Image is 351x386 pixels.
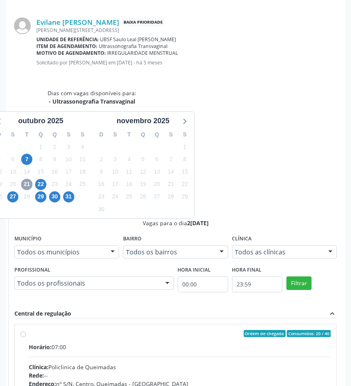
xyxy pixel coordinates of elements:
span: UBSF Saulo Leal [PERSON_NAME] [100,36,176,43]
input: Selecione o horário [178,277,228,293]
a: Evilane [PERSON_NAME] [36,18,119,26]
span: segunda-feira, 20 de outubro de 2025 [7,179,18,190]
span: quarta-feira, 1 de outubro de 2025 [35,142,46,153]
span: sexta-feira, 3 de outubro de 2025 [63,142,74,153]
span: terça-feira, 28 de outubro de 2025 [21,192,32,203]
span: sexta-feira, 17 de outubro de 2025 [63,167,74,178]
span: Consumidos: 20 / 40 [287,330,331,338]
span: segunda-feira, 17 de novembro de 2025 [110,179,121,190]
i: expand_less [328,310,337,318]
span: quinta-feira, 2 de outubro de 2025 [49,142,60,153]
label: Profissional [14,264,50,277]
b: Item de agendamento: [36,43,98,50]
div: S [108,129,122,141]
div: S [164,129,178,141]
button: Filtrar [287,277,312,290]
span: Todos os bairros [126,248,211,256]
span: quinta-feira, 13 de novembro de 2025 [152,167,163,178]
span: Todos as clínicas [235,248,321,256]
span: IRREGULARIDADE MENSTRUAL [108,50,178,57]
span: terça-feira, 21 de outubro de 2025 [21,179,32,190]
span: quarta-feira, 22 de outubro de 2025 [35,179,46,190]
span: segunda-feira, 3 de novembro de 2025 [110,154,121,165]
span: sábado, 29 de novembro de 2025 [179,192,191,203]
div: S [6,129,20,141]
span: segunda-feira, 13 de outubro de 2025 [7,167,18,178]
span: domingo, 30 de novembro de 2025 [96,204,107,215]
label: Hora inicial [178,264,211,277]
div: - Ultrassonografia Transvaginal [48,98,136,106]
span: segunda-feira, 10 de novembro de 2025 [110,167,121,178]
div: S [76,129,90,141]
span: Horário: [29,344,52,351]
div: outubro 2025 [15,116,66,127]
span: 2[DATE] [187,220,209,227]
span: domingo, 9 de novembro de 2025 [96,167,107,178]
span: quinta-feira, 30 de outubro de 2025 [49,192,60,203]
span: domingo, 23 de novembro de 2025 [96,192,107,203]
div: 07:00 [29,343,331,352]
span: quarta-feira, 19 de novembro de 2025 [138,179,149,190]
div: -- [29,372,331,380]
div: Q [48,129,62,141]
b: Unidade de referência: [36,36,99,43]
span: sexta-feira, 10 de outubro de 2025 [63,154,74,165]
div: novembro 2025 [114,116,173,127]
span: segunda-feira, 24 de novembro de 2025 [110,192,121,203]
div: S [62,129,76,141]
span: sábado, 4 de outubro de 2025 [77,142,88,153]
span: quarta-feira, 5 de novembro de 2025 [138,154,149,165]
span: sábado, 8 de novembro de 2025 [179,154,191,165]
span: sexta-feira, 31 de outubro de 2025 [63,192,74,203]
div: Q [150,129,164,141]
span: quinta-feira, 6 de novembro de 2025 [152,154,163,165]
div: [PERSON_NAME][STREET_ADDRESS] [36,27,337,34]
span: sábado, 1 de novembro de 2025 [179,142,191,153]
span: terça-feira, 18 de novembro de 2025 [124,179,135,190]
span: quinta-feira, 9 de outubro de 2025 [49,154,60,165]
span: segunda-feira, 27 de outubro de 2025 [7,192,18,203]
span: quinta-feira, 20 de novembro de 2025 [152,179,163,190]
div: Dias com vagas disponíveis para: [48,89,136,106]
span: domingo, 2 de novembro de 2025 [96,154,107,165]
div: D [94,129,108,141]
div: Central de regulação [14,310,71,318]
span: terça-feira, 4 de novembro de 2025 [124,154,135,165]
span: quarta-feira, 8 de outubro de 2025 [35,154,46,165]
span: sexta-feira, 28 de novembro de 2025 [166,192,177,203]
span: Clínica: [29,364,48,371]
span: Todos os profissionais [17,280,158,288]
p: Solicitado por [PERSON_NAME] em [DATE] - há 5 meses [36,60,337,66]
span: quinta-feira, 23 de outubro de 2025 [49,179,60,190]
span: terça-feira, 25 de novembro de 2025 [124,192,135,203]
span: Ultrassonografia Transvaginal [99,43,168,50]
div: Q [34,129,48,141]
div: Policlinica de Queimadas [29,363,331,372]
span: sábado, 15 de novembro de 2025 [179,167,191,178]
span: sábado, 22 de novembro de 2025 [179,179,191,190]
span: terça-feira, 14 de outubro de 2025 [21,167,32,178]
label: Clínica [232,233,252,246]
div: T [20,129,34,141]
div: Vagas para o dia [14,219,337,228]
span: Rede: [29,372,44,380]
span: sábado, 25 de outubro de 2025 [77,179,88,190]
span: quarta-feira, 12 de novembro de 2025 [138,167,149,178]
b: Motivo de agendamento: [36,50,106,57]
div: S [178,129,192,141]
label: Município [14,233,42,246]
input: Selecione o horário [232,277,283,293]
span: domingo, 16 de novembro de 2025 [96,179,107,190]
span: sexta-feira, 21 de novembro de 2025 [166,179,177,190]
span: quarta-feira, 26 de novembro de 2025 [138,192,149,203]
label: Bairro [123,233,142,246]
span: sexta-feira, 14 de novembro de 2025 [166,167,177,178]
span: Baixa Prioridade [122,18,164,26]
span: Ordem de chegada [244,330,286,338]
div: T [122,129,136,141]
span: quinta-feira, 16 de outubro de 2025 [49,167,60,178]
label: Hora final [232,264,262,277]
img: img [14,18,31,34]
span: terça-feira, 7 de outubro de 2025 [21,154,32,165]
span: segunda-feira, 6 de outubro de 2025 [7,154,18,165]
